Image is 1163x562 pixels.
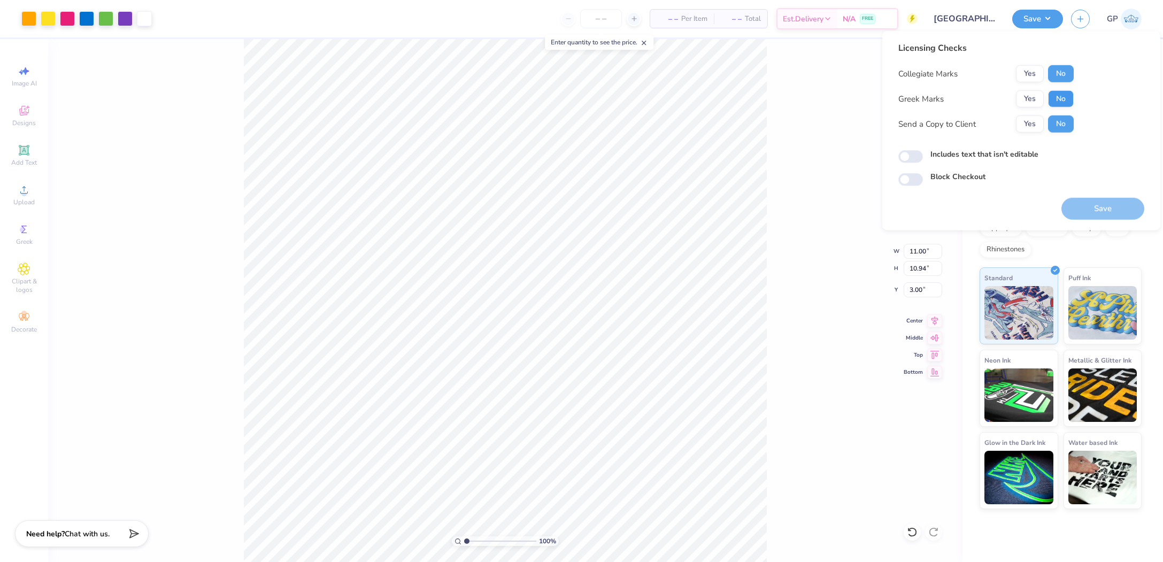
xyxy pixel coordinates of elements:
span: Chat with us. [65,529,110,539]
input: – – [580,9,622,28]
label: Block Checkout [930,171,985,182]
span: Top [904,351,923,359]
div: Licensing Checks [898,42,1074,55]
span: Center [904,317,923,325]
img: Water based Ink [1068,451,1137,504]
span: N/A [843,13,856,25]
span: – – [720,13,742,25]
button: No [1048,90,1074,107]
span: Total [745,13,761,25]
div: Greek Marks [898,93,944,105]
span: Middle [904,334,923,342]
span: Est. Delivery [783,13,823,25]
span: Decorate [11,325,37,334]
div: Enter quantity to see the price. [545,35,653,50]
a: GP [1107,9,1142,29]
strong: Need help? [26,529,65,539]
span: Glow in the Dark Ink [984,437,1045,448]
div: Collegiate Marks [898,68,958,80]
button: No [1048,65,1074,82]
img: Standard [984,286,1053,340]
span: Metallic & Glitter Ink [1068,355,1131,366]
span: Image AI [12,79,37,88]
img: Puff Ink [1068,286,1137,340]
span: Clipart & logos [5,277,43,294]
img: Neon Ink [984,368,1053,422]
button: Yes [1016,116,1044,133]
span: Bottom [904,368,923,376]
button: No [1048,116,1074,133]
button: Save [1012,10,1063,28]
button: Yes [1016,90,1044,107]
label: Includes text that isn't editable [930,149,1038,160]
span: – – [657,13,678,25]
span: Puff Ink [1068,272,1091,283]
img: Gene Padilla [1121,9,1142,29]
span: Designs [12,119,36,127]
span: Add Text [11,158,37,167]
span: Water based Ink [1068,437,1118,448]
div: Rhinestones [980,242,1031,258]
span: FREE [862,15,873,22]
span: Neon Ink [984,355,1011,366]
span: 100 % [539,536,556,546]
button: Yes [1016,65,1044,82]
div: Send a Copy to Client [898,118,976,130]
img: Glow in the Dark Ink [984,451,1053,504]
span: Greek [16,237,33,246]
span: Upload [13,198,35,206]
span: GP [1107,13,1118,25]
span: Standard [984,272,1013,283]
img: Metallic & Glitter Ink [1068,368,1137,422]
span: Per Item [681,13,707,25]
input: Untitled Design [926,8,1004,29]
